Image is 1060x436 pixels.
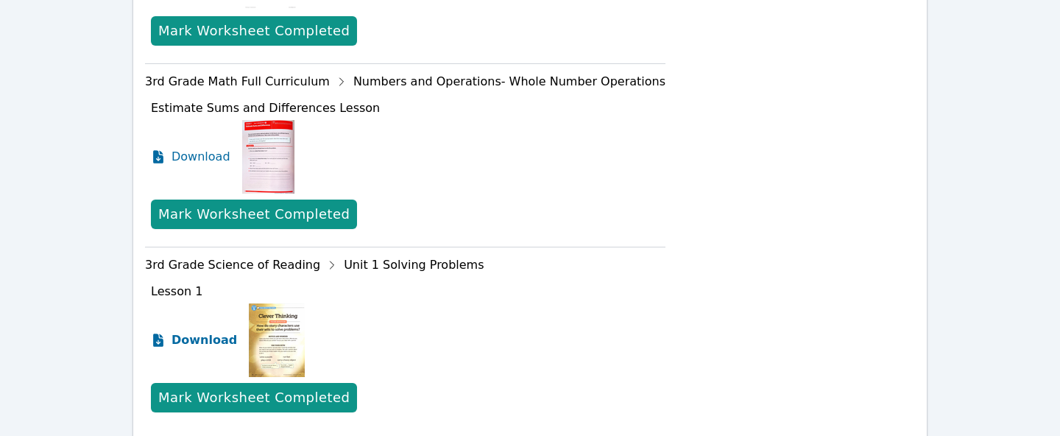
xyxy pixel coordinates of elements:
[158,204,350,225] div: Mark Worksheet Completed
[151,16,357,46] button: Mark Worksheet Completed
[249,303,305,377] img: Lesson 1
[158,387,350,408] div: Mark Worksheet Completed
[151,101,380,115] span: Estimate Sums and Differences Lesson
[172,148,230,166] span: Download
[158,21,350,41] div: Mark Worksheet Completed
[242,120,294,194] img: Estimate Sums and Differences Lesson
[151,200,357,229] button: Mark Worksheet Completed
[151,284,202,298] span: Lesson 1
[145,70,665,94] div: 3rd Grade Math Full Curriculum Numbers and Operations- Whole Number Operations
[172,331,237,349] span: Download
[151,383,357,412] button: Mark Worksheet Completed
[145,253,665,277] div: 3rd Grade Science of Reading Unit 1 Solving Problems
[151,120,230,194] a: Download
[151,303,237,377] a: Download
